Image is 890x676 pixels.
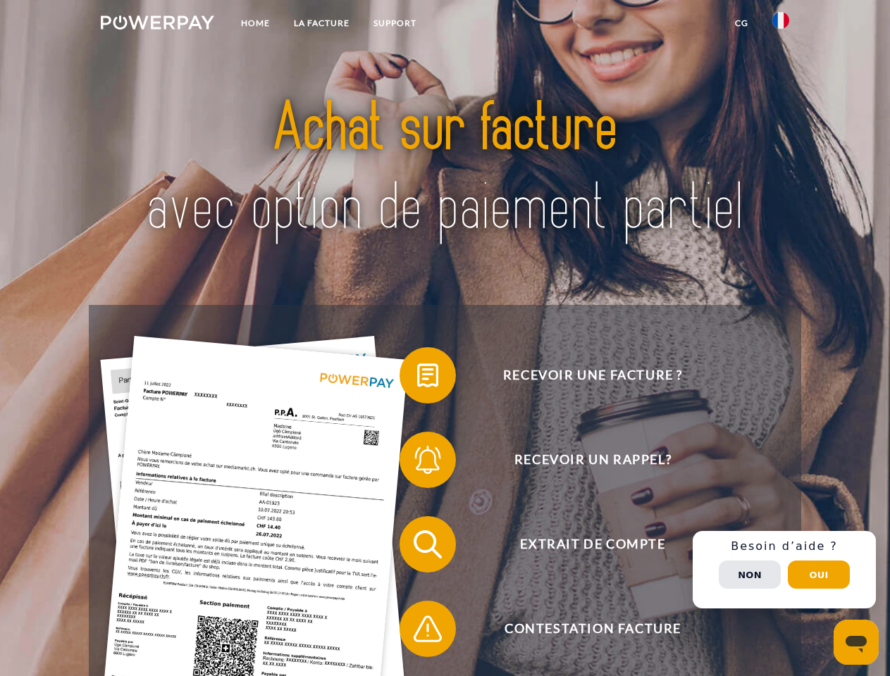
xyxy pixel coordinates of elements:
img: logo-powerpay-white.svg [101,15,214,30]
img: qb_bill.svg [410,358,445,393]
div: Schnellhilfe [693,531,876,608]
iframe: Bouton de lancement de la fenêtre de messagerie [834,620,879,665]
button: Non [719,561,781,589]
button: Recevoir un rappel? [400,432,766,488]
a: LA FACTURE [282,11,361,36]
button: Extrait de compte [400,516,766,572]
a: Home [229,11,282,36]
a: CG [723,11,760,36]
img: title-powerpay_fr.svg [135,68,755,270]
button: Contestation Facture [400,601,766,657]
img: qb_bell.svg [410,442,445,477]
span: Contestation Facture [420,601,765,657]
img: fr [772,12,789,29]
span: Recevoir une facture ? [420,347,765,403]
a: Support [361,11,428,36]
img: qb_search.svg [410,527,445,562]
span: Recevoir un rappel? [420,432,765,488]
button: Oui [788,561,850,589]
img: qb_warning.svg [410,611,445,646]
button: Recevoir une facture ? [400,347,766,403]
h3: Besoin d’aide ? [701,539,867,553]
span: Extrait de compte [420,516,765,572]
